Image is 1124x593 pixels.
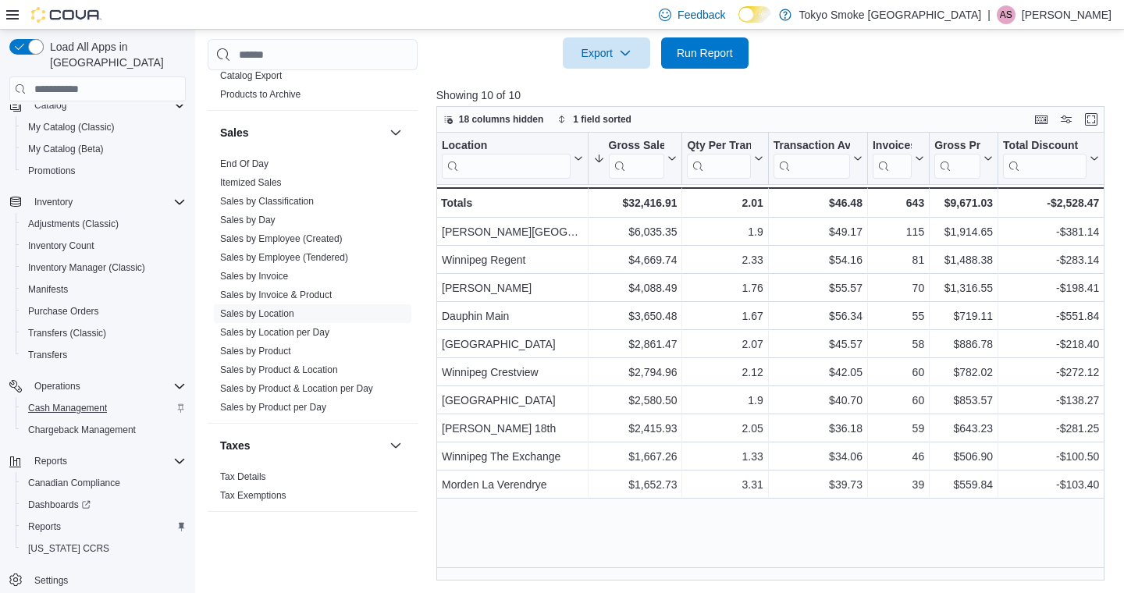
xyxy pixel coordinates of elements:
[873,335,924,353] div: 58
[22,236,186,255] span: Inventory Count
[873,222,924,241] div: 115
[3,375,192,397] button: Operations
[572,37,641,69] span: Export
[22,236,101,255] a: Inventory Count
[28,261,145,274] span: Inventory Manager (Classic)
[687,335,763,353] div: 2.07
[16,300,192,322] button: Purchase Orders
[220,383,373,394] a: Sales by Product & Location per Day
[873,363,924,382] div: 60
[220,215,276,225] a: Sales by Day
[28,349,67,361] span: Transfers
[774,250,863,269] div: $54.16
[28,143,104,155] span: My Catalog (Beta)
[678,7,725,23] span: Feedback
[563,37,650,69] button: Export
[934,335,993,353] div: $886.78
[16,213,192,235] button: Adjustments (Classic)
[1003,139,1087,154] div: Total Discount
[22,399,186,417] span: Cash Management
[22,258,151,277] a: Inventory Manager (Classic)
[16,235,192,257] button: Inventory Count
[1022,5,1112,24] p: [PERSON_NAME]
[873,139,912,179] div: Invoices Sold
[220,125,249,140] h3: Sales
[22,421,142,439] a: Chargeback Management
[220,471,266,482] a: Tax Details
[220,233,343,245] span: Sales by Employee (Created)
[220,308,294,319] a: Sales by Location
[997,5,1016,24] div: Ashlee Swarath
[28,452,186,470] span: Reports
[220,70,282,81] a: Catalog Export
[16,516,192,538] button: Reports
[873,391,924,410] div: 60
[873,139,912,154] div: Invoices Sold
[22,140,110,158] a: My Catalog (Beta)
[442,335,583,353] div: [GEOGRAPHIC_DATA]
[220,489,286,502] span: Tax Exemptions
[442,139,571,179] div: Location
[1003,279,1099,297] div: -$198.41
[442,250,583,269] div: Winnipeg Regent
[220,345,291,357] span: Sales by Product
[22,118,121,137] a: My Catalog (Classic)
[28,283,68,296] span: Manifests
[934,419,993,438] div: $643.23
[22,302,105,321] a: Purchase Orders
[774,139,850,154] div: Transaction Average
[28,218,119,230] span: Adjustments (Classic)
[592,307,677,325] div: $3,650.48
[16,397,192,419] button: Cash Management
[22,162,82,180] a: Promotions
[774,307,863,325] div: $56.34
[3,191,192,213] button: Inventory
[220,326,329,339] span: Sales by Location per Day
[873,447,924,466] div: 46
[22,140,186,158] span: My Catalog (Beta)
[1003,139,1087,179] div: Total Discount
[1003,419,1099,438] div: -$281.25
[441,194,583,212] div: Totals
[28,402,107,414] span: Cash Management
[3,450,192,472] button: Reports
[459,113,544,126] span: 18 columns hidden
[592,222,677,241] div: $6,035.35
[774,419,863,438] div: $36.18
[687,307,763,325] div: 1.67
[28,377,186,396] span: Operations
[687,391,763,410] div: 1.9
[386,123,405,142] button: Sales
[661,37,749,69] button: Run Report
[442,279,583,297] div: [PERSON_NAME]
[687,475,763,494] div: 3.31
[28,305,99,318] span: Purchase Orders
[22,474,186,492] span: Canadian Compliance
[873,475,924,494] div: 39
[1003,447,1099,466] div: -$100.50
[687,279,763,297] div: 1.76
[220,88,301,101] span: Products to Archive
[687,139,750,179] div: Qty Per Transaction
[592,139,677,179] button: Gross Sales
[934,363,993,382] div: $782.02
[1057,110,1076,129] button: Display options
[220,233,343,244] a: Sales by Employee (Created)
[22,539,116,558] a: [US_STATE] CCRS
[16,138,192,160] button: My Catalog (Beta)
[987,5,991,24] p: |
[1003,363,1099,382] div: -$272.12
[442,447,583,466] div: Winnipeg The Exchange
[220,402,326,413] a: Sales by Product per Day
[220,270,288,282] span: Sales by Invoice
[687,363,763,382] div: 2.12
[220,69,282,82] span: Catalog Export
[934,279,993,297] div: $1,316.55
[220,382,373,395] span: Sales by Product & Location per Day
[774,139,850,179] div: Transaction Average
[220,364,338,376] span: Sales by Product & Location
[934,139,980,154] div: Gross Profit
[22,346,186,364] span: Transfers
[934,250,993,269] div: $1,488.38
[687,222,763,241] div: 1.9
